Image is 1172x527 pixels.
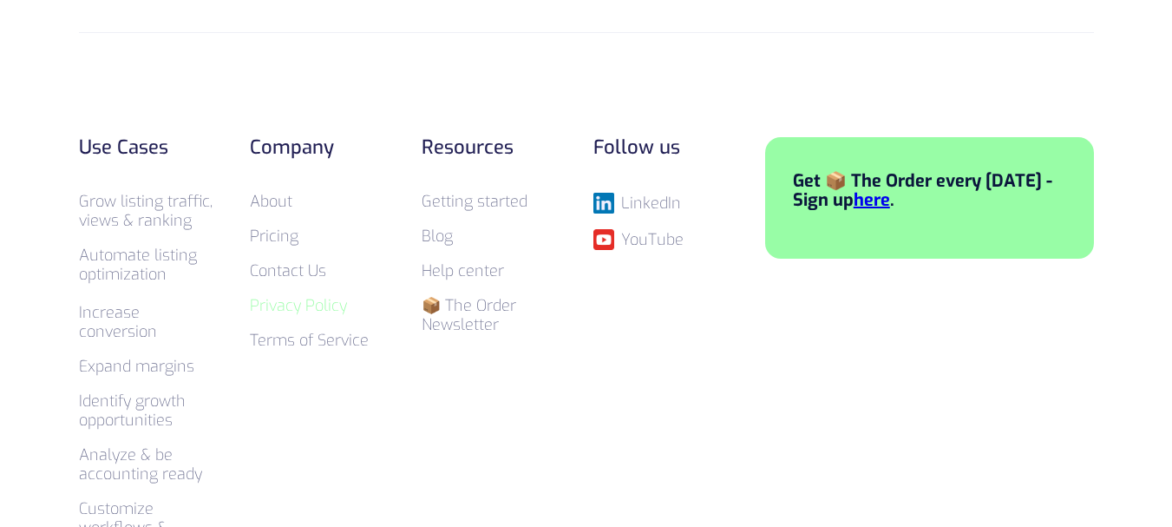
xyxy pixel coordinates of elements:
[20,336,80,350] span: Aggregator
[793,172,1066,210] div: Get 📦 The Order every [DATE] - Sign up .
[250,330,369,351] a: Terms of Service
[422,137,559,158] div: Resources
[422,191,527,212] a: Getting started
[79,245,197,285] a: Automate listing optimization‍‍
[4,359,16,370] input: Investor
[250,137,387,158] div: Company
[20,359,63,372] span: Investor
[4,336,16,347] input: Aggregator
[79,445,202,484] a: Analyze & be accounting ready
[20,313,61,327] span: Agency
[621,231,684,248] div: YouTube
[79,137,216,158] div: Use Cases
[250,191,292,212] a: About
[422,295,516,335] a: 📦 The Order Newsletter
[422,260,504,281] a: Help center
[4,313,16,325] input: Agency
[854,188,890,212] a: here
[250,295,347,316] a: Privacy Policy
[250,260,326,281] a: Contact Us
[20,381,70,395] span: Merchant
[250,226,298,247] a: Pricing
[4,404,16,415] input: Other
[621,194,681,212] div: LinkedIn
[79,302,157,342] a: Increase conversion
[79,356,194,377] a: Expand margins
[593,229,730,250] a: YouTube
[593,193,730,214] a: LinkedIn
[20,404,50,418] span: Other
[422,226,453,247] a: Blog
[79,391,186,431] a: Identify growth opportunities
[4,381,16,392] input: Merchant
[593,137,730,158] div: Follow us
[79,191,213,231] a: Grow listing traffic, views & ranking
